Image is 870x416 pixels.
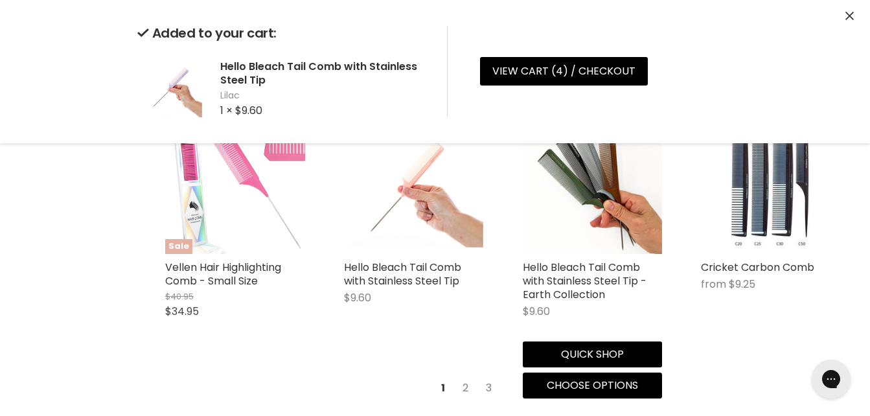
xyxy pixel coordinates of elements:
[480,57,648,86] a: View cart (4) / Checkout
[220,60,426,87] h2: Hello Bleach Tail Comb with Stainless Steel Tip
[556,64,563,78] span: 4
[805,355,857,403] iframe: Gorgias live chat messenger
[523,341,663,367] button: Quick shop
[523,114,663,254] img: Hello Bleach Tail Comb with Stainless Steel Tip - Earth Collection
[220,103,233,118] span: 1 ×
[344,114,484,254] a: Hello Bleach Tail Comb with Stainless Steel Tip
[137,59,202,117] img: Hello Bleach Tail Comb with Stainless Steel Tip
[547,378,638,393] span: Choose options
[235,103,262,118] span: $9.60
[724,114,818,254] img: Cricket Carbon Comb
[729,277,755,292] span: $9.25
[845,10,854,23] button: Close
[165,114,305,254] a: Vellen Hair Highlighting Comb - Small SizeSale
[479,376,499,400] a: 3
[137,26,426,41] h2: Added to your cart:
[220,89,426,102] span: Lilac
[523,260,647,302] a: Hello Bleach Tail Comb with Stainless Steel Tip - Earth Collection
[523,373,663,399] button: Choose options
[165,304,199,319] span: $34.95
[434,376,452,400] span: 1
[344,260,461,288] a: Hello Bleach Tail Comb with Stainless Steel Tip
[701,114,841,254] a: Cricket Carbon Comb
[165,114,305,254] img: Vellen Hair Highlighting Comb - Small Size
[523,304,550,319] span: $9.60
[344,290,371,305] span: $9.60
[165,290,194,303] span: $40.95
[344,121,484,248] img: Hello Bleach Tail Comb with Stainless Steel Tip
[701,277,726,292] span: from
[455,376,475,400] a: 2
[165,239,192,254] span: Sale
[502,376,523,400] a: 4
[165,260,281,288] a: Vellen Hair Highlighting Comb - Small Size
[701,260,814,275] a: Cricket Carbon Comb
